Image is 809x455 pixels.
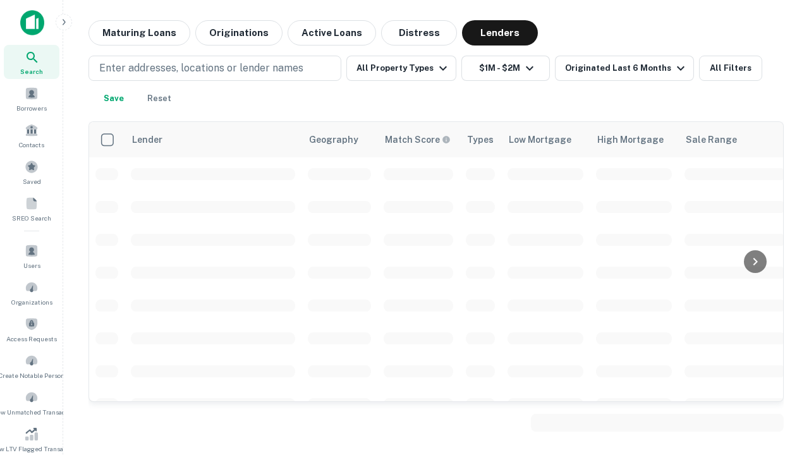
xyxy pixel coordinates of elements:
[20,10,44,35] img: capitalize-icon.png
[385,133,448,147] h6: Match Score
[746,354,809,415] iframe: Chat Widget
[88,56,341,81] button: Enter addresses, locations or lender names
[4,45,59,79] a: Search
[4,276,59,310] a: Organizations
[6,334,57,344] span: Access Requests
[139,86,179,111] button: Reset
[309,132,358,147] div: Geography
[590,122,678,157] th: High Mortgage
[12,213,51,223] span: SREO Search
[4,118,59,152] a: Contacts
[385,133,451,147] div: Capitalize uses an advanced AI algorithm to match your search with the best lender. The match sco...
[4,349,59,383] a: Create Notable Person
[125,122,301,157] th: Lender
[4,155,59,189] a: Saved
[346,56,456,81] button: All Property Types
[565,61,688,76] div: Originated Last 6 Months
[19,140,44,150] span: Contacts
[4,191,59,226] a: SREO Search
[4,239,59,273] a: Users
[288,20,376,45] button: Active Loans
[467,132,494,147] div: Types
[377,122,459,157] th: Capitalize uses an advanced AI algorithm to match your search with the best lender. The match sco...
[461,56,550,81] button: $1M - $2M
[301,122,377,157] th: Geography
[555,56,694,81] button: Originated Last 6 Months
[88,20,190,45] button: Maturing Loans
[195,20,283,45] button: Originations
[99,61,303,76] p: Enter addresses, locations or lender names
[132,132,162,147] div: Lender
[459,122,501,157] th: Types
[94,86,134,111] button: Save your search to get updates of matches that match your search criteria.
[23,260,40,270] span: Users
[23,176,41,186] span: Saved
[501,122,590,157] th: Low Mortgage
[4,312,59,346] a: Access Requests
[11,297,52,307] span: Organizations
[699,56,762,81] button: All Filters
[381,20,457,45] button: Distress
[462,20,538,45] button: Lenders
[4,82,59,116] a: Borrowers
[20,66,43,76] span: Search
[16,103,47,113] span: Borrowers
[686,132,737,147] div: Sale Range
[678,122,792,157] th: Sale Range
[597,132,664,147] div: High Mortgage
[509,132,571,147] div: Low Mortgage
[4,385,59,420] a: Review Unmatched Transactions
